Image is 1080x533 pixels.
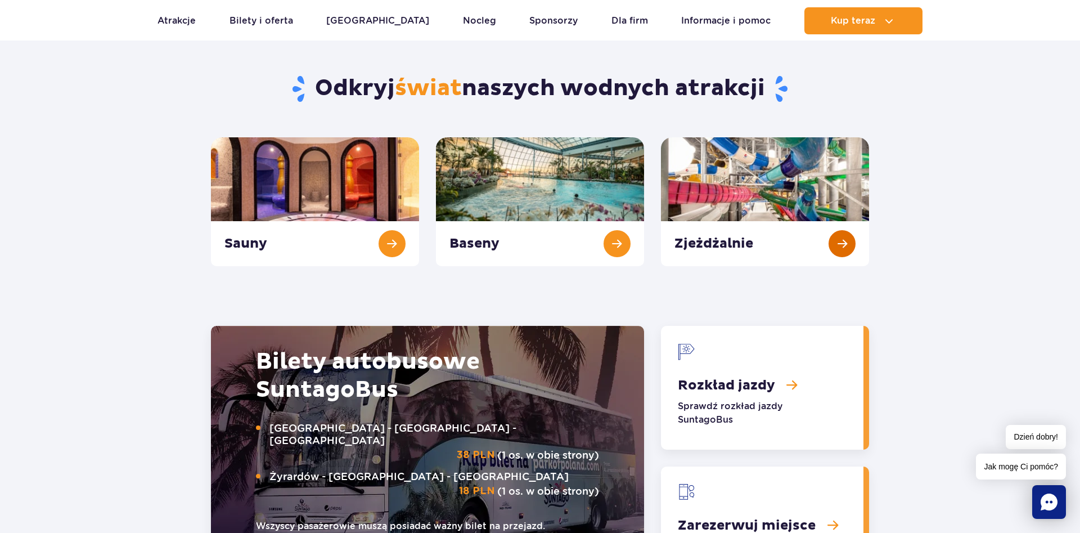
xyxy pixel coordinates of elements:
a: Atrakcje [157,7,196,34]
a: Dla firm [611,7,648,34]
a: Rozkład jazdy [661,326,863,450]
span: Dzień dobry! [1006,425,1066,449]
a: Zjeżdżalnie [661,137,869,266]
a: Baseny [436,137,644,266]
div: Chat [1032,485,1066,519]
strong: 38 PLN [457,449,495,462]
span: [GEOGRAPHIC_DATA] - [GEOGRAPHIC_DATA] - [GEOGRAPHIC_DATA] [269,422,599,447]
button: Kup teraz [804,7,922,34]
a: Bilety i oferta [229,7,293,34]
small: Wszyscy pasażerowie muszą posiadać ważny bilet na przejazd. [256,520,599,532]
span: Jak mogę Ci pomóc? [976,454,1066,480]
a: Nocleg [463,7,496,34]
strong: 18 PLN [459,485,495,498]
p: (1 os. w obie strony) [256,471,599,498]
a: Sponsorzy [529,7,578,34]
span: Żyrardów - [GEOGRAPHIC_DATA] - [GEOGRAPHIC_DATA] [269,471,599,483]
span: świat [395,74,462,102]
a: Informacje i pomoc [681,7,771,34]
a: Sauny [211,137,419,266]
span: Kup teraz [831,16,875,26]
span: Suntago [256,376,355,404]
a: [GEOGRAPHIC_DATA] [326,7,429,34]
h2: Bilety autobusowe Bus [256,348,599,404]
p: (1 os. w obie strony) [256,422,599,462]
h2: Odkryj naszych wodnych atrakcji [211,74,870,104]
